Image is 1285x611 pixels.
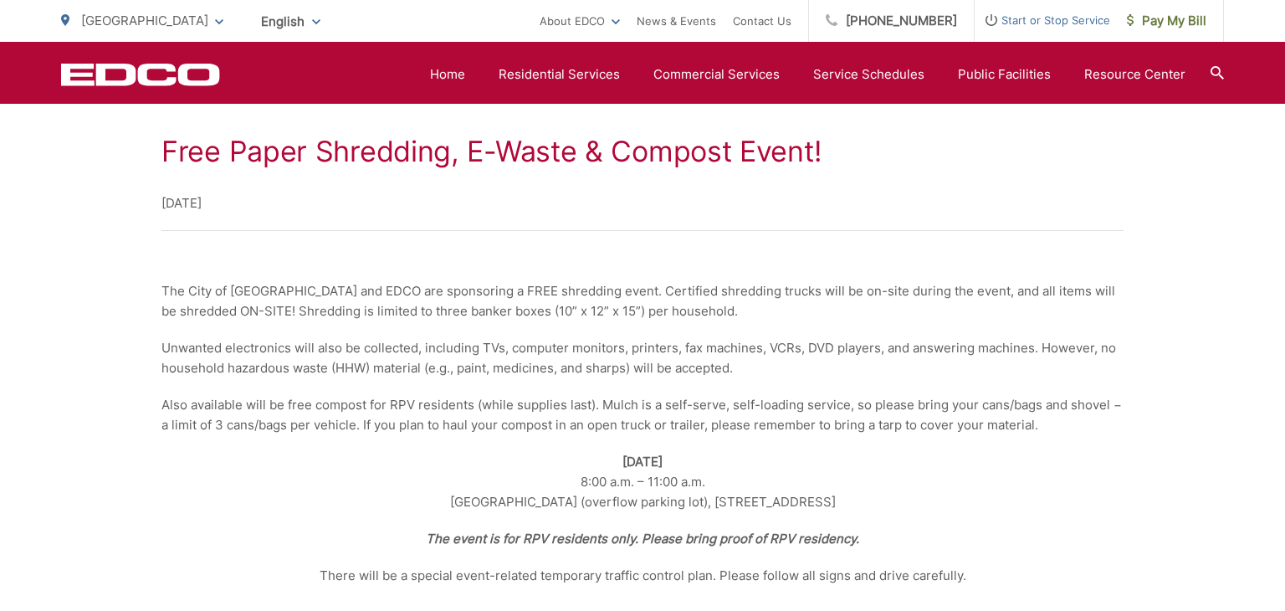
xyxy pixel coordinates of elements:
[733,11,791,31] a: Contact Us
[1127,11,1206,31] span: Pay My Bill
[499,64,620,85] a: Residential Services
[426,531,859,547] em: The event is for RPV residents only. Please bring proof of RPV residency.
[430,64,465,85] a: Home
[1084,64,1185,85] a: Resource Center
[622,454,663,470] strong: [DATE]
[161,452,1124,512] p: 8:00 a.m. – 11:00 a.m. [GEOGRAPHIC_DATA] (overflow parking lot), [STREET_ADDRESS]
[81,13,208,28] span: [GEOGRAPHIC_DATA]
[161,566,1124,586] p: There will be a special event-related temporary traffic control plan. Please follow all signs and...
[61,63,220,86] a: EDCD logo. Return to the homepage.
[161,281,1124,321] p: The City of [GEOGRAPHIC_DATA] and EDCO are sponsoring a FREE shredding event. Certified shredding...
[248,7,333,36] span: English
[813,64,924,85] a: Service Schedules
[161,338,1124,378] p: Unwanted electronics will also be collected, including TVs, computer monitors, printers, fax mach...
[540,11,620,31] a: About EDCO
[161,135,1124,168] h1: Free Paper Shredding, E-Waste & Compost Event!
[653,64,780,85] a: Commercial Services
[161,193,1124,213] p: [DATE]
[637,11,716,31] a: News & Events
[161,395,1124,435] p: Also available will be free compost for RPV residents (while supplies last). Mulch is a self-serv...
[958,64,1051,85] a: Public Facilities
